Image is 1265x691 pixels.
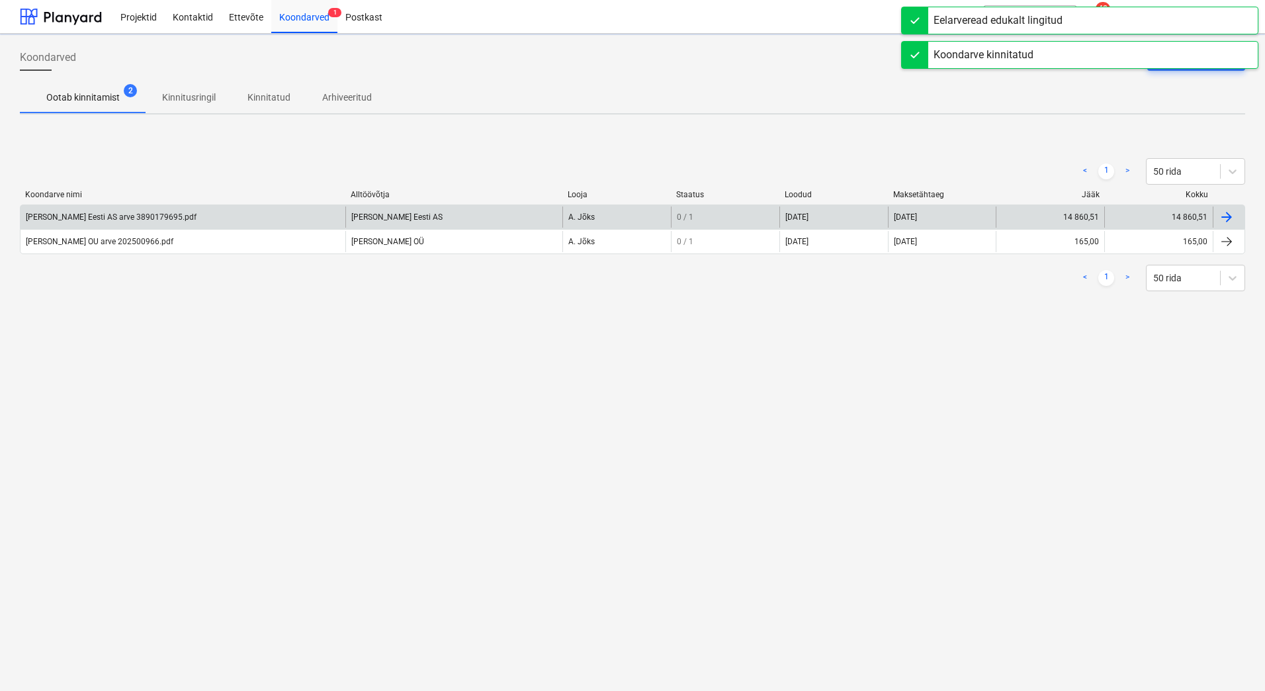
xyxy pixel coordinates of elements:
[934,13,1063,28] div: Eelarveread edukalt lingitud
[1002,190,1100,199] div: Jääk
[562,207,671,228] div: A. Jõks
[562,231,671,252] div: A. Jõks
[785,237,808,246] div: [DATE]
[162,91,216,105] p: Kinnitusringil
[785,190,883,199] div: Loodud
[1077,163,1093,179] a: Previous page
[1119,163,1135,179] a: Next page
[351,190,557,199] div: Alltöövõtja
[785,212,808,222] div: [DATE]
[328,8,341,17] span: 1
[1098,163,1114,179] a: Page 1 is your current page
[124,84,137,97] span: 2
[345,207,562,228] div: [PERSON_NAME] Eesti AS
[1183,237,1207,246] div: 165,00
[1074,237,1099,246] div: 165,00
[1110,190,1208,199] div: Kokku
[20,50,76,66] span: Koondarved
[1172,212,1207,222] div: 14 860,51
[322,91,372,105] p: Arhiveeritud
[1063,212,1099,222] div: 14 860,51
[1077,270,1093,286] a: Previous page
[25,190,340,199] div: Koondarve nimi
[888,207,996,228] div: [DATE]
[676,190,774,199] div: Staatus
[934,47,1033,63] div: Koondarve kinnitatud
[46,91,120,105] p: Ootab kinnitamist
[568,190,666,199] div: Looja
[26,212,196,222] div: [PERSON_NAME] Eesti AS arve 3890179695.pdf
[1199,627,1265,691] iframe: Chat Widget
[345,231,562,252] div: [PERSON_NAME] OÜ
[888,231,996,252] div: [DATE]
[247,91,290,105] p: Kinnitatud
[1119,270,1135,286] a: Next page
[26,237,173,246] div: [PERSON_NAME] OU arve 202500966.pdf
[677,237,693,246] span: 0 / 1
[1098,270,1114,286] a: Page 1 is your current page
[893,190,991,199] div: Maksetähtaeg
[677,212,693,222] span: 0 / 1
